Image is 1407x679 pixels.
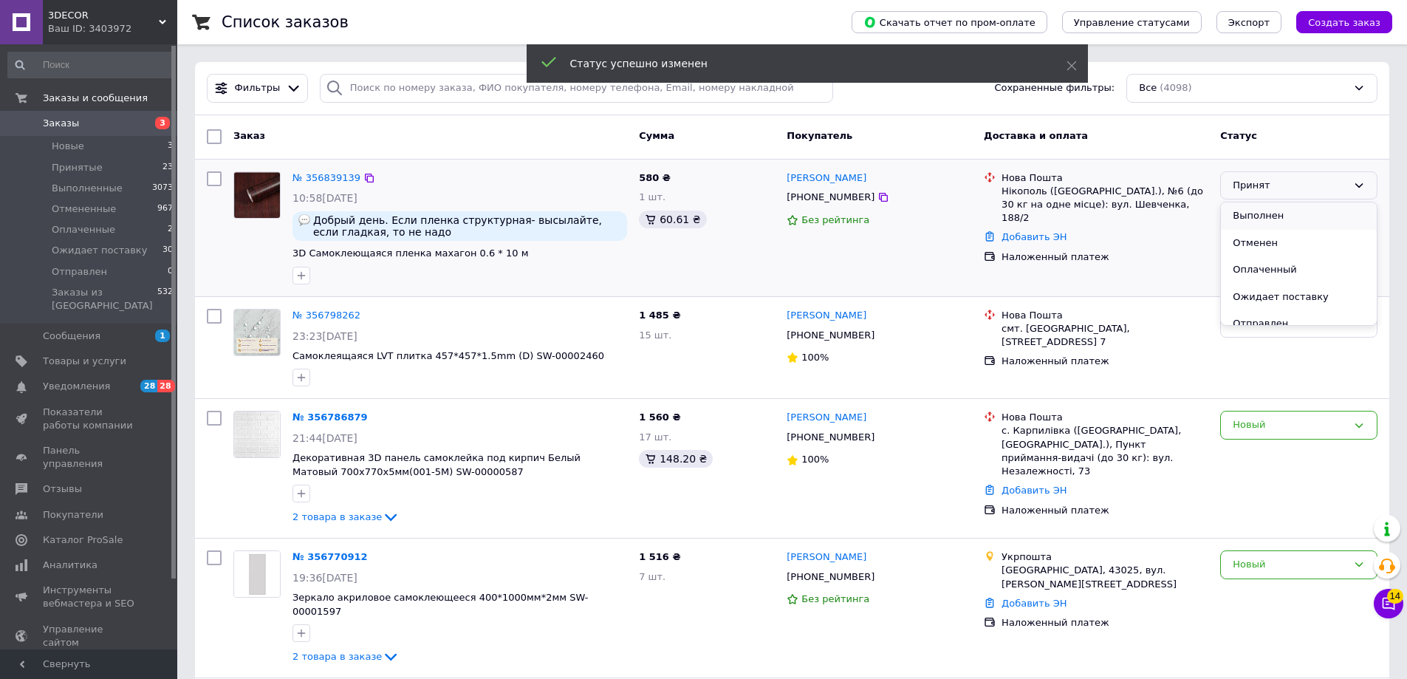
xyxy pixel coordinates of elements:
a: № 356770912 [292,551,368,562]
span: Скачать отчет по пром-оплате [863,16,1035,29]
div: 148.20 ₴ [639,450,713,468]
span: Инструменты вебмастера и SEO [43,584,137,610]
span: Отмененные [52,202,116,216]
button: Экспорт [1216,11,1281,33]
span: 23:23[DATE] [292,330,357,342]
div: [PHONE_NUMBER] [784,188,877,207]
a: Фото товару [233,411,281,458]
span: Без рейтинга [801,214,869,225]
img: Фото товару [234,310,280,355]
span: Принятые [52,161,103,174]
span: 28 [140,380,157,392]
span: 15 шт. [639,330,671,341]
span: Оплаченные [52,223,115,236]
li: Отправлен [1221,310,1377,338]
span: 100% [801,454,829,465]
span: 3 [168,140,173,153]
span: Заказы [43,117,79,130]
li: Выполнен [1221,202,1377,230]
button: Скачать отчет по пром-оплате [852,11,1047,33]
li: Оплаченный [1221,256,1377,284]
span: 7 шт. [639,571,665,582]
span: 3DECOR [48,9,159,22]
div: Наложенный платеж [1002,355,1208,368]
a: [PERSON_NAME] [787,309,866,323]
a: Создать заказ [1281,16,1392,27]
div: Нікополь ([GEOGRAPHIC_DATA].), №6 (до 30 кг на одне місце): вул. Шевченка, 188/2 [1002,185,1208,225]
a: № 356798262 [292,310,360,321]
span: 532 [157,286,173,313]
span: Выполненные [52,182,123,195]
div: Укрпошта [1002,550,1208,564]
span: 28 [157,380,174,392]
span: Добрый день. Если пленка структурная- высылайте, если гладкая, то не надо [313,214,621,238]
a: Зеркало акриловое самоклеющееся 400*1000мм*2мм SW-00001597 [292,592,588,617]
span: (4098) [1160,82,1191,93]
span: 1 [155,330,170,342]
span: 23 [162,161,173,174]
div: Нова Пошта [1002,171,1208,185]
a: Фото товару [233,171,281,219]
span: 3073 [152,182,173,195]
span: Заказ [233,130,265,141]
span: 2 товара в заказе [292,651,382,662]
span: Показатели работы компании [43,406,137,432]
span: Сумма [639,130,674,141]
span: Фильтры [235,81,281,95]
span: Отправлен [52,265,107,279]
span: Все [1139,81,1157,95]
button: Управление статусами [1062,11,1202,33]
span: 2 [168,223,173,236]
div: [PHONE_NUMBER] [784,567,877,587]
span: Доставка и оплата [984,130,1088,141]
span: 580 ₴ [639,172,671,183]
input: Поиск по номеру заказа, ФИО покупателя, номеру телефона, Email, номеру накладной [320,74,834,103]
a: [PERSON_NAME] [787,411,866,425]
input: Поиск [7,52,174,78]
span: Декоративная 3D панель самоклейка под кирпич Белый Матовый 700х770х5мм(001-5M) SW-00000587 [292,452,581,477]
a: [PERSON_NAME] [787,550,866,564]
a: 2 товара в заказе [292,651,400,662]
span: 3D Самоклеющаяся пленка махагон 0.6 * 10 м [292,248,528,259]
span: 19:36[DATE] [292,572,357,584]
div: Принят [1233,178,1347,194]
div: 60.61 ₴ [639,211,706,228]
div: Нова Пошта [1002,309,1208,322]
a: [PERSON_NAME] [787,171,866,185]
a: Фото товару [233,550,281,598]
div: Статус успешно изменен [570,56,1030,71]
span: Заказы и сообщения [43,92,148,105]
a: 2 товара в заказе [292,511,400,522]
a: Добавить ЭН [1002,485,1067,496]
div: Новый [1233,417,1347,433]
span: 14 [1387,589,1403,604]
span: 100% [801,352,829,363]
span: Каталог ProSale [43,533,123,547]
span: Управление сайтом [43,623,137,649]
span: Управление статусами [1074,17,1190,28]
span: 21:44[DATE] [292,432,357,444]
span: Покупатель [787,130,852,141]
img: Фото товару [234,412,280,457]
div: Наложенный платеж [1002,250,1208,264]
span: 17 шт. [639,431,671,443]
span: Покупатели [43,508,103,522]
span: Статус [1220,130,1257,141]
div: Новый [1233,557,1347,573]
span: Товары и услуги [43,355,126,368]
span: 1 560 ₴ [639,412,680,423]
div: [PHONE_NUMBER] [784,326,877,345]
span: 2 товара в заказе [292,511,382,522]
span: 1 516 ₴ [639,551,680,562]
a: Добавить ЭН [1002,231,1067,242]
div: Наложенный платеж [1002,616,1208,629]
span: 30 [162,244,173,257]
li: Ожидает поставку [1221,284,1377,311]
span: Самоклеящаяся LVT плитка 457*457*1.5mm (D) SW-00002460 [292,350,604,361]
span: Экспорт [1228,17,1270,28]
div: смт. [GEOGRAPHIC_DATA], [STREET_ADDRESS] 7 [1002,322,1208,349]
img: Фото товару [234,172,280,218]
span: Сообщения [43,330,100,343]
span: Заказы из [GEOGRAPHIC_DATA] [52,286,157,313]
